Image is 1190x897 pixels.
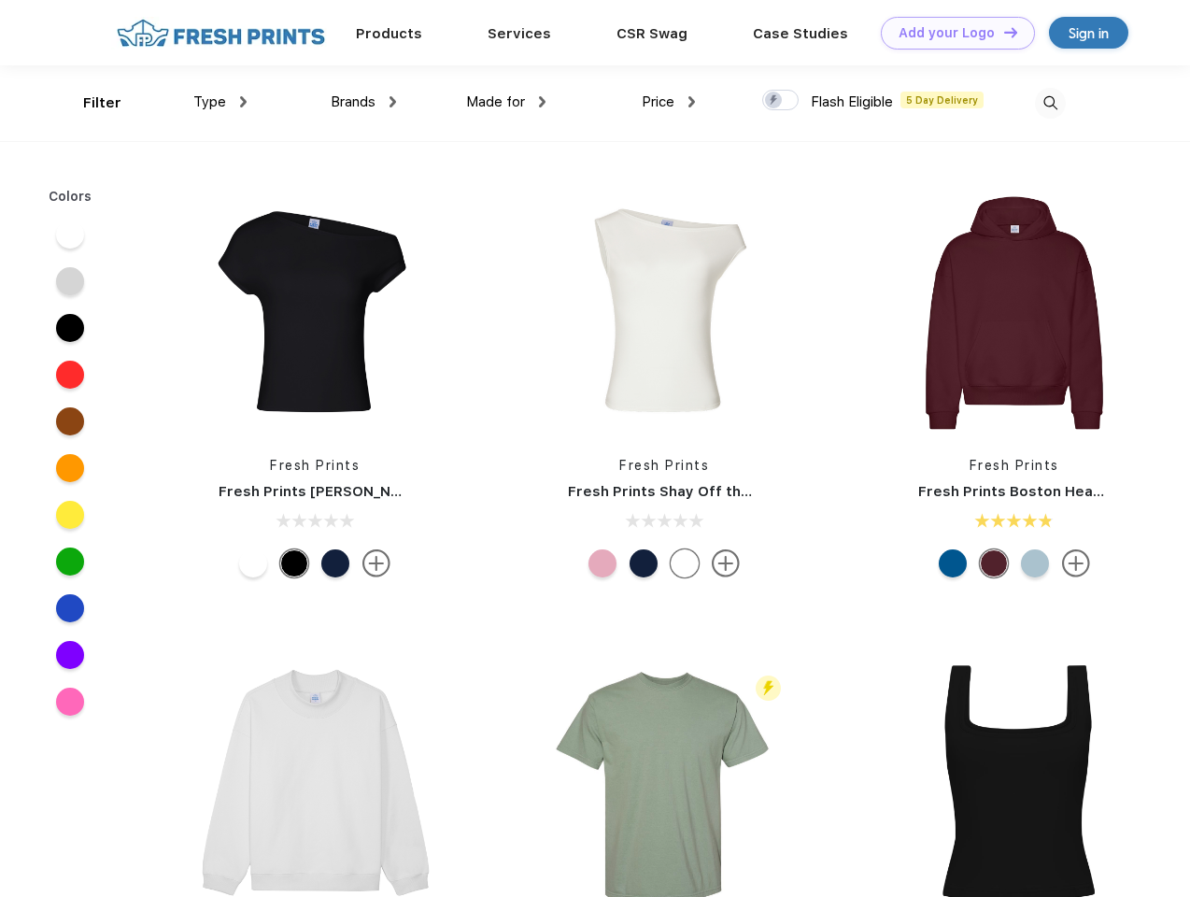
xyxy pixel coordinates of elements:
img: func=resize&h=266 [191,189,439,437]
a: Products [356,25,422,42]
a: Fresh Prints Shay Off the Shoulder Tank [568,483,856,500]
span: Flash Eligible [811,93,893,110]
span: 5 Day Delivery [900,92,984,108]
div: Colors [35,187,106,206]
div: Light Pink [588,549,616,577]
img: fo%20logo%202.webp [111,17,331,50]
a: Fresh Prints [619,458,709,473]
img: dropdown.png [539,96,545,107]
div: Add your Logo [899,25,995,41]
img: more.svg [362,549,390,577]
div: Navy [321,549,349,577]
span: Made for [466,93,525,110]
img: DT [1004,27,1017,37]
a: CSR Swag [616,25,687,42]
div: Navy mto [630,549,658,577]
a: Sign in [1049,17,1128,49]
div: Slate Blue [1021,549,1049,577]
div: Filter [83,93,121,114]
div: Sign in [1069,22,1109,44]
img: desktop_search.svg [1035,88,1066,119]
div: White mto [239,549,267,577]
span: Brands [331,93,375,110]
div: Royal Blue mto [939,549,967,577]
span: Price [642,93,674,110]
img: dropdown.png [688,96,695,107]
a: Fresh Prints [270,458,360,473]
img: dropdown.png [390,96,396,107]
a: Fresh Prints [PERSON_NAME] Off the Shoulder Top [219,483,582,500]
img: dropdown.png [240,96,247,107]
img: more.svg [1062,549,1090,577]
div: Burgundy mto [980,549,1008,577]
span: Type [193,93,226,110]
div: White [671,549,699,577]
img: func=resize&h=266 [540,189,788,437]
a: Fresh Prints [970,458,1059,473]
div: Black [280,549,308,577]
img: more.svg [712,549,740,577]
a: Services [488,25,551,42]
img: flash_active_toggle.svg [756,676,781,701]
img: func=resize&h=266 [890,189,1139,437]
